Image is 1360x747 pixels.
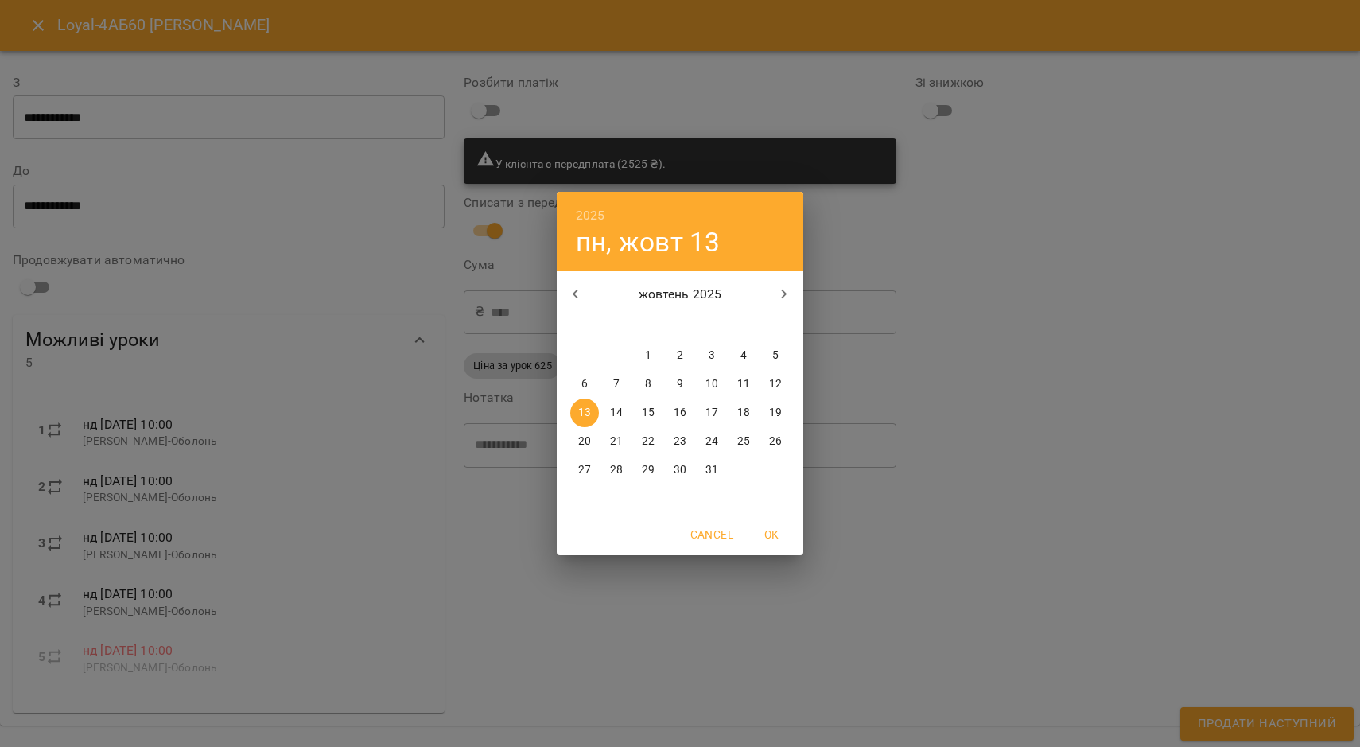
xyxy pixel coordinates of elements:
button: 13 [570,399,599,427]
button: 21 [602,427,631,456]
button: 27 [570,456,599,484]
p: 23 [674,434,686,449]
button: 14 [602,399,631,427]
button: 24 [697,427,726,456]
p: 20 [578,434,591,449]
span: Cancel [690,525,733,544]
button: 6 [570,370,599,399]
button: 5 [761,341,790,370]
button: 10 [697,370,726,399]
button: 29 [634,456,663,484]
p: 15 [642,405,655,421]
button: 9 [666,370,694,399]
p: жовтень 2025 [595,285,766,304]
button: Cancel [684,520,740,549]
p: 16 [674,405,686,421]
p: 3 [709,348,715,364]
p: 26 [769,434,782,449]
p: 1 [645,348,651,364]
p: 5 [772,348,779,364]
button: 17 [697,399,726,427]
button: 19 [761,399,790,427]
button: 31 [697,456,726,484]
p: 31 [705,462,718,478]
p: 2 [677,348,683,364]
button: 11 [729,370,758,399]
span: нд [761,317,790,333]
span: пн [570,317,599,333]
p: 25 [737,434,750,449]
p: 8 [645,376,651,392]
button: 7 [602,370,631,399]
button: 23 [666,427,694,456]
p: 19 [769,405,782,421]
p: 30 [674,462,686,478]
button: 2025 [576,204,605,227]
button: 12 [761,370,790,399]
button: 20 [570,427,599,456]
p: 13 [578,405,591,421]
button: 22 [634,427,663,456]
span: ср [634,317,663,333]
p: 7 [613,376,620,392]
p: 14 [610,405,623,421]
span: вт [602,317,631,333]
button: 3 [697,341,726,370]
p: 27 [578,462,591,478]
p: 22 [642,434,655,449]
button: 8 [634,370,663,399]
button: 26 [761,427,790,456]
span: OK [752,525,791,544]
p: 4 [740,348,747,364]
button: 1 [634,341,663,370]
button: 25 [729,427,758,456]
button: пн, жовт 13 [576,226,721,259]
button: 28 [602,456,631,484]
p: 6 [581,376,588,392]
p: 24 [705,434,718,449]
span: пт [697,317,726,333]
p: 29 [642,462,655,478]
button: 16 [666,399,694,427]
p: 18 [737,405,750,421]
p: 21 [610,434,623,449]
span: чт [666,317,694,333]
p: 12 [769,376,782,392]
p: 17 [705,405,718,421]
button: 30 [666,456,694,484]
p: 28 [610,462,623,478]
button: 4 [729,341,758,370]
span: сб [729,317,758,333]
button: 18 [729,399,758,427]
button: 15 [634,399,663,427]
p: 10 [705,376,718,392]
p: 11 [737,376,750,392]
button: OK [746,520,797,549]
p: 9 [677,376,683,392]
button: 2 [666,341,694,370]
